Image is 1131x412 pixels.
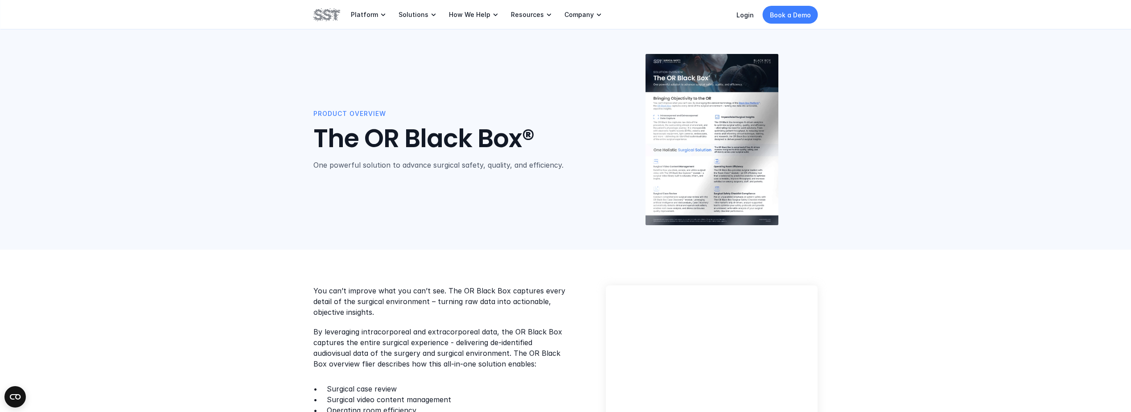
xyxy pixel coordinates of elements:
[4,386,26,408] button: Open CMP widget
[313,285,571,317] p: You can’t improve what you can’t see. The OR Black Box captures every detail of the surgical envi...
[351,11,378,19] p: Platform
[327,383,571,394] p: Surgical case review
[399,11,428,19] p: Solutions
[763,6,818,24] a: Book a Demo
[511,11,544,19] p: Resources
[646,54,778,226] img: OR Black Box product overview cover
[770,10,811,20] p: Book a Demo
[313,124,606,154] h1: The OR Black Box®
[313,109,606,119] p: Product Overview
[327,394,571,405] p: Surgical video content management
[313,7,340,22] img: SST logo
[564,11,594,19] p: Company
[449,11,490,19] p: How We Help
[313,160,577,170] p: One powerful solution to advance surgical safety, quality, and efficiency.
[313,326,571,369] p: By leveraging intracorporeal and extracorporeal data, the OR Black Box captures the entire surgic...
[736,11,754,19] a: Login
